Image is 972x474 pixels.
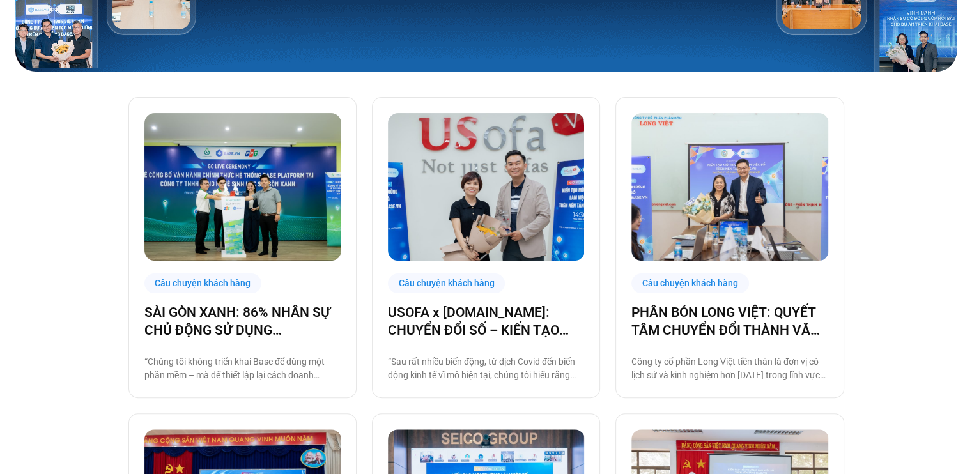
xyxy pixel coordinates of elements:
[388,355,584,382] p: “Sau rất nhiều biến động, từ dịch Covid đến biến động kinh tế vĩ mô hiện tại, chúng tôi hiểu rằng...
[388,273,505,293] div: Câu chuyện khách hàng
[631,303,828,339] a: PHÂN BÓN LONG VIỆT: QUYẾT TÂM CHUYỂN ĐỔI THÀNH VĂN PHÒNG SỐ, GIẢM CÁC THỦ TỤC GIẤY TỜ
[631,273,749,293] div: Câu chuyện khách hàng
[631,355,828,382] p: Công ty cổ phần Long Việt tiền thân là đơn vị có lịch sử và kinh nghiệm hơn [DATE] trong lĩnh vực...
[144,303,341,339] a: SÀI GÒN XANH: 86% NHÂN SỰ CHỦ ĐỘNG SỬ DỤNG [DOMAIN_NAME], ĐẶT NỀN MÓNG CHO MỘT HỆ SINH THÁI SỐ HO...
[144,355,341,382] p: “Chúng tôi không triển khai Base để dùng một phần mềm – mà để thiết lập lại cách doanh nghiệp này...
[144,273,262,293] div: Câu chuyện khách hàng
[388,303,584,339] a: USOFA x [DOMAIN_NAME]: CHUYỂN ĐỔI SỐ – KIẾN TẠO NỘI LỰC CHINH PHỤC THỊ TRƯỜNG QUỐC TẾ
